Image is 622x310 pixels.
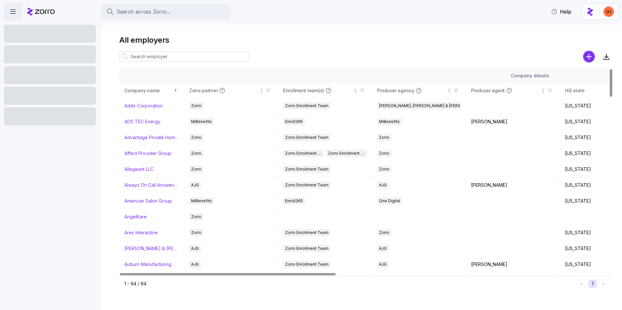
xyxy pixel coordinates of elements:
td: [PERSON_NAME] [466,177,560,193]
a: Allegeant LLC [124,166,154,172]
button: Previous page [577,280,586,288]
th: Producer agentNot sorted [466,83,560,98]
span: Zorro [191,134,202,141]
span: Help [551,8,571,16]
span: One Digital [379,197,400,205]
span: Zorro Enrollment Team [285,182,328,189]
span: Enrollment team(s) [283,87,324,94]
span: Zorro Enrollment Team [285,229,328,236]
a: [PERSON_NAME] & [PERSON_NAME]'s [124,245,179,252]
button: Next page [599,280,608,288]
span: Search across Zorro... [117,8,170,16]
span: Zorro [379,166,389,173]
span: Enroll365 [285,118,303,125]
span: Zorro Enrollment Team [285,166,328,173]
span: Zorro Enrollment Team [285,261,328,268]
span: AJG [191,182,199,189]
span: Zorro [379,150,389,157]
span: Zorro [379,134,389,141]
span: Zorro Enrollment Team [285,150,322,157]
button: Search across Zorro... [101,4,231,19]
span: AJG [191,245,199,252]
span: AJG [379,245,387,252]
a: AngelKare [124,214,147,220]
div: Not sorted [259,88,264,93]
a: Ares Interactive [124,229,158,236]
h1: All employers [119,35,613,45]
div: Company name [124,87,172,94]
div: Not sorted [447,88,452,93]
a: American Salon Group [124,198,172,204]
div: 1 - 94 / 94 [124,281,575,287]
a: Advantage Private Home Care [124,134,179,141]
svg: add icon [583,51,595,62]
span: AJG [379,261,387,268]
td: [PERSON_NAME] [466,257,560,272]
input: Search employer [119,51,249,62]
a: Addx Corporation [124,103,163,109]
span: MiBenefits [379,118,400,125]
span: Zorro Enrollment Experts [328,150,365,157]
span: AJG [379,182,387,189]
span: Zorro [191,229,202,236]
span: AJG [191,261,199,268]
img: f3711480c2c985a33e19d88a07d4c111 [604,6,614,17]
button: Help [546,5,577,18]
a: Auburn Manufacturing [124,261,171,268]
a: Affect Provider Group [124,150,171,157]
th: Producer agencyNot sorted [372,83,466,98]
span: MiBenefits [191,118,212,125]
span: Zorro [191,166,202,173]
span: Zorro Enrollment Team [285,245,328,252]
th: Zorro partnerNot sorted [184,83,278,98]
td: [PERSON_NAME] [466,114,560,130]
button: 1 [588,280,597,288]
span: Producer agent [471,87,505,94]
span: Zorro [191,150,202,157]
span: Zorro Enrollment Team [285,102,328,109]
span: Enroll365 [285,197,303,205]
span: Zorro [191,102,202,109]
a: ADS TEC Energy [124,118,160,125]
a: Always On Call Answering Service [124,182,179,188]
div: Not sorted [353,88,358,93]
th: Enrollment team(s)Not sorted [278,83,372,98]
span: MiBenefits [191,197,212,205]
div: Not sorted [541,88,546,93]
span: Zorro [379,229,389,236]
span: Zorro [191,213,202,220]
span: Zorro Enrollment Team [285,134,328,141]
span: [PERSON_NAME], [PERSON_NAME] & [PERSON_NAME] [379,102,481,109]
span: Zorro partner [189,87,218,94]
span: Producer agency [377,87,414,94]
th: Company nameSorted ascending [119,83,184,98]
div: Sorted ascending [173,88,178,93]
